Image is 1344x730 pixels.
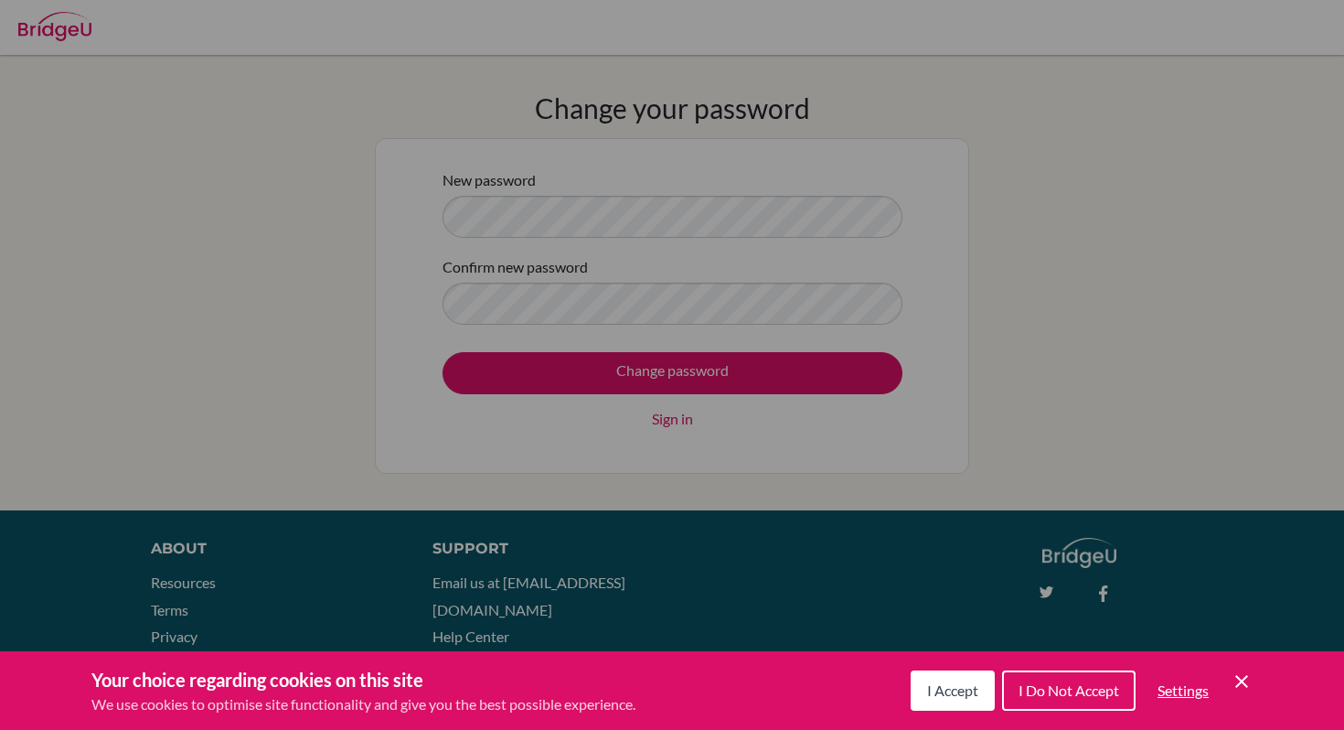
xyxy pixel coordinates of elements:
[1143,672,1223,709] button: Settings
[91,693,635,715] p: We use cookies to optimise site functionality and give you the best possible experience.
[91,666,635,693] h3: Your choice regarding cookies on this site
[1019,682,1119,699] span: I Do Not Accept
[1157,682,1209,699] span: Settings
[1231,671,1253,692] button: Save and close
[927,682,978,699] span: I Accept
[1002,671,1136,711] button: I Do Not Accept
[911,671,995,711] button: I Accept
